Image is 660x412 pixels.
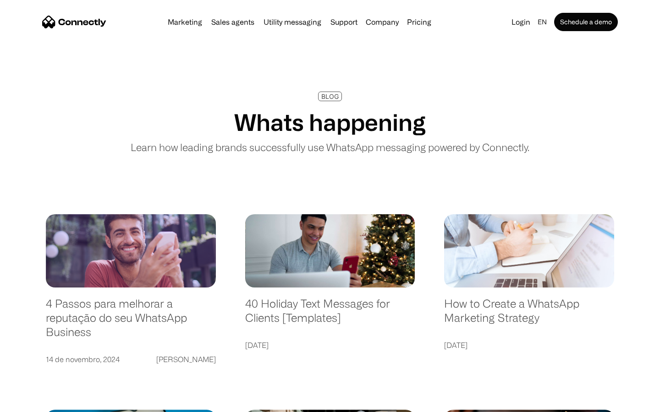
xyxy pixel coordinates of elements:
div: BLOG [321,93,339,100]
h1: Whats happening [234,108,426,136]
a: How to Create a WhatsApp Marketing Strategy [444,297,614,334]
a: Login [508,16,534,28]
div: Company [366,16,399,28]
a: Pricing [403,18,435,26]
a: Support [327,18,361,26]
div: [DATE] [245,339,269,352]
div: 14 de novembro, 2024 [46,353,120,366]
div: en [538,16,547,28]
div: [PERSON_NAME] [156,353,216,366]
div: [DATE] [444,339,467,352]
a: Utility messaging [260,18,325,26]
a: 40 Holiday Text Messages for Clients [Templates] [245,297,415,334]
p: Learn how leading brands successfully use WhatsApp messaging powered by Connectly. [131,140,529,155]
a: Schedule a demo [554,13,618,31]
a: Marketing [164,18,206,26]
a: 4 Passos para melhorar a reputação do seu WhatsApp Business [46,297,216,348]
a: Sales agents [208,18,258,26]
